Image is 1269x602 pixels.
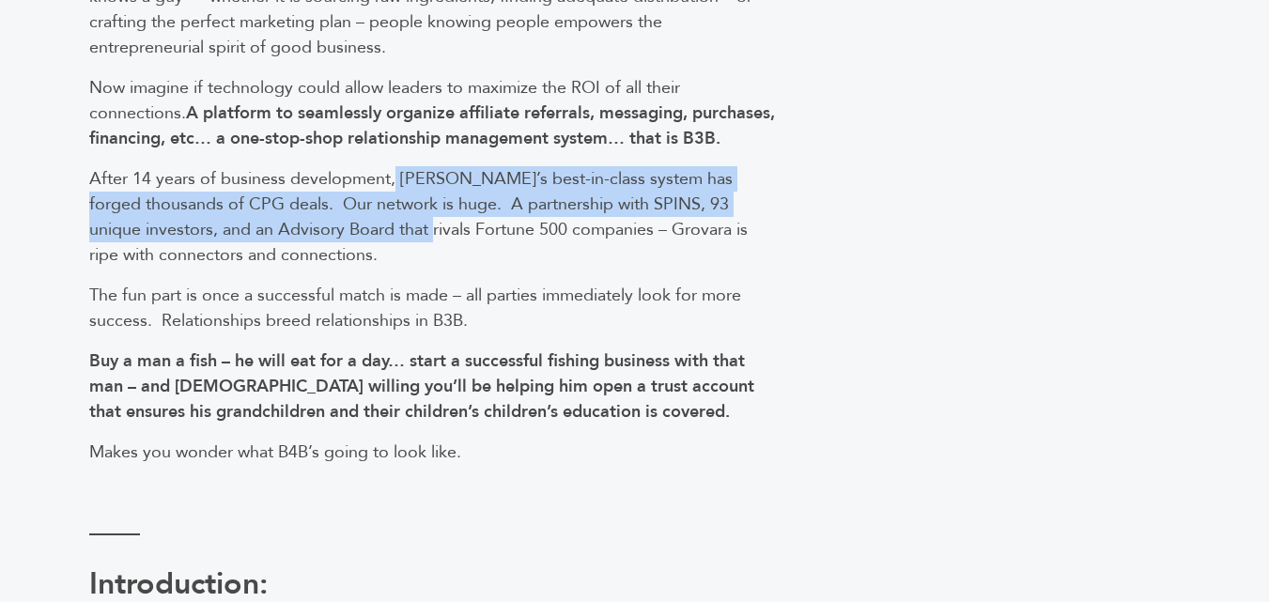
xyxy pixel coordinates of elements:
[89,284,741,332] span: The fun part is once a successful match is made – all parties immediately look for more success. ...
[89,349,754,424] b: Buy a man a fish – he will eat for a day… start a successful fishing business with that man – and...
[89,101,775,150] b: A platform to seamlessly organize affiliate referrals, messaging, purchases, financing, etc… a on...
[89,521,140,545] b: ———
[89,440,461,464] span: Makes you wonder what B4B’s going to look like.
[89,167,748,267] span: After 14 years of business development, [PERSON_NAME]’s best-in-class system has forged thousands...
[89,76,680,125] span: Now imagine if technology could allow leaders to maximize the ROI of all their connections.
